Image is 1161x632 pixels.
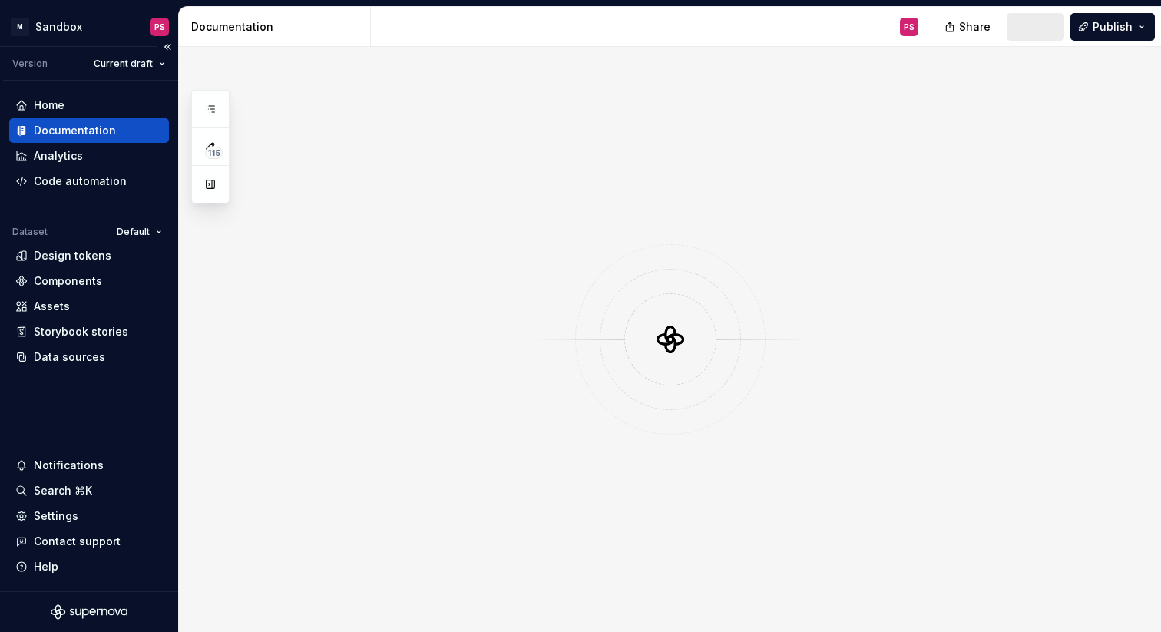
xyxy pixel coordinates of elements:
[9,554,169,579] button: Help
[9,243,169,268] a: Design tokens
[35,19,82,35] div: Sandbox
[34,458,104,473] div: Notifications
[117,226,150,238] span: Default
[9,529,169,554] button: Contact support
[205,147,223,159] span: 115
[34,299,70,314] div: Assets
[9,453,169,478] button: Notifications
[9,118,169,143] a: Documentation
[34,483,92,498] div: Search ⌘K
[94,58,153,70] span: Current draft
[1070,13,1155,41] button: Publish
[154,21,165,33] div: PS
[9,269,169,293] a: Components
[34,174,127,189] div: Code automation
[157,36,178,58] button: Collapse sidebar
[51,604,127,620] svg: Supernova Logo
[11,18,29,36] div: M
[12,58,48,70] div: Version
[34,534,121,549] div: Contact support
[937,13,1001,41] button: Share
[191,19,364,35] div: Documentation
[9,478,169,503] button: Search ⌘K
[9,345,169,369] a: Data sources
[34,559,58,574] div: Help
[3,10,175,43] button: MSandboxPS
[12,226,48,238] div: Dataset
[34,273,102,289] div: Components
[9,93,169,117] a: Home
[9,144,169,168] a: Analytics
[9,294,169,319] a: Assets
[87,53,172,74] button: Current draft
[1093,19,1133,35] span: Publish
[34,123,116,138] div: Documentation
[9,504,169,528] a: Settings
[9,169,169,194] a: Code automation
[34,349,105,365] div: Data sources
[34,148,83,164] div: Analytics
[904,21,915,33] div: PS
[110,221,169,243] button: Default
[959,19,991,35] span: Share
[34,508,78,524] div: Settings
[34,98,64,113] div: Home
[34,324,128,339] div: Storybook stories
[34,248,111,263] div: Design tokens
[9,319,169,344] a: Storybook stories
